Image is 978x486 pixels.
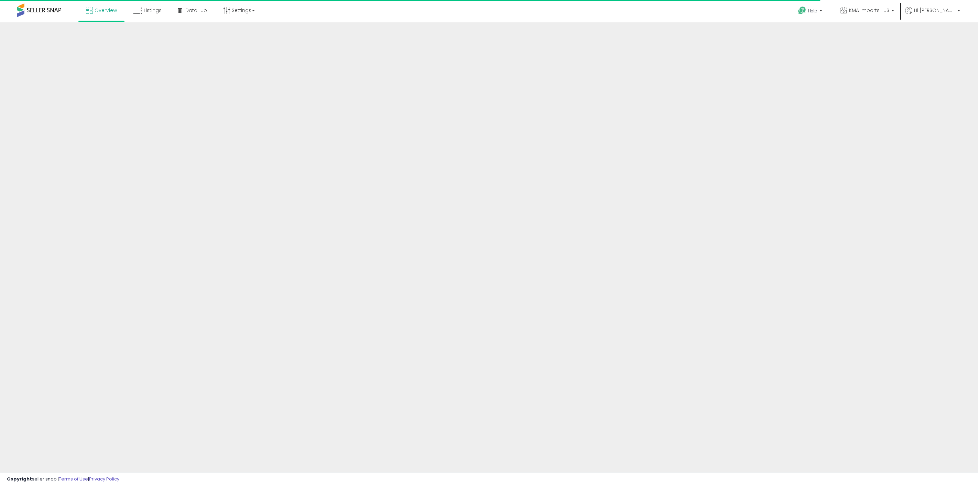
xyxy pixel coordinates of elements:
span: Help [808,8,817,14]
a: Hi [PERSON_NAME] [905,7,960,22]
span: DataHub [185,7,207,14]
span: Listings [144,7,162,14]
span: KMA Imports- US [849,7,889,14]
a: Help [793,1,829,22]
span: Overview [95,7,117,14]
span: Hi [PERSON_NAME] [914,7,955,14]
i: Get Help [798,6,806,15]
